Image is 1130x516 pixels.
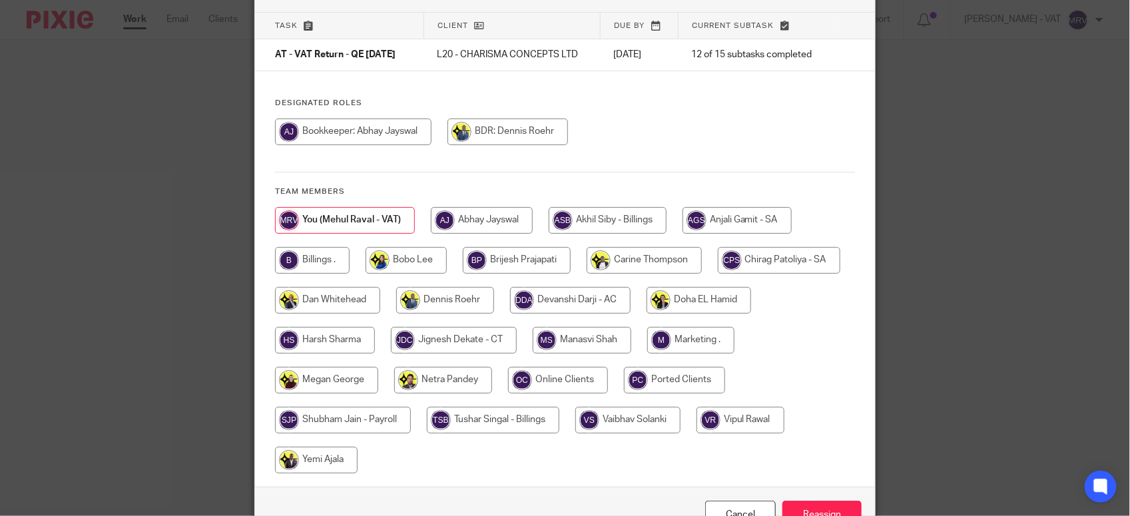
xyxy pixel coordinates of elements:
span: Task [275,22,298,29]
span: AT - VAT Return - QE [DATE] [275,51,396,60]
p: L20 - CHARISMA CONCEPTS LTD [437,48,587,61]
h4: Designated Roles [275,98,855,109]
span: Due by [614,22,645,29]
span: Current subtask [692,22,774,29]
td: 12 of 15 subtasks completed [678,39,833,71]
span: Client [437,22,468,29]
h4: Team members [275,186,855,197]
p: [DATE] [614,48,665,61]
